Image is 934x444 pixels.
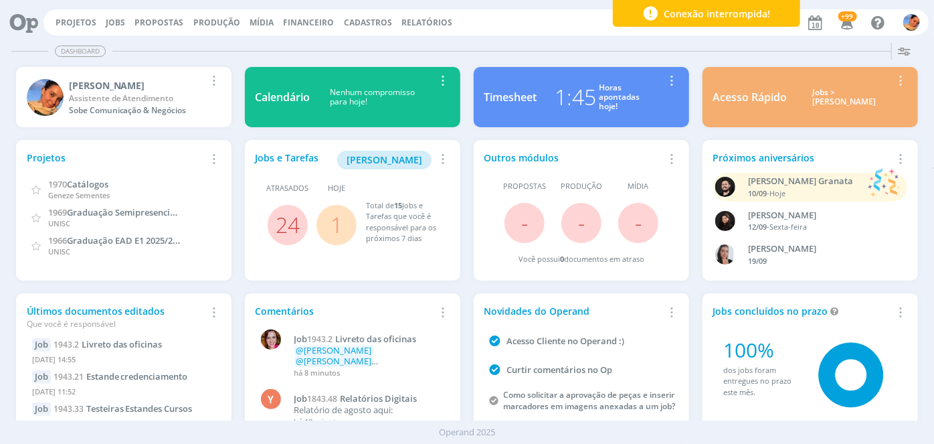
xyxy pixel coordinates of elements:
[337,151,432,169] button: [PERSON_NAME]
[336,333,417,345] span: Livreto das oficinas
[484,89,537,105] div: Timesheet
[506,364,612,376] a: Curtir comentários no Op
[394,200,402,210] span: 15
[130,17,187,28] button: Propostas
[27,79,64,116] img: L
[748,188,767,198] span: 10/09
[134,17,183,28] span: Propostas
[48,234,67,246] span: 1966
[832,11,860,35] button: +99
[308,334,333,345] span: 1943.2
[503,181,546,192] span: Propostas
[32,370,51,384] div: Job
[294,346,444,366] p: atualização 10/09 realizada na AF, material ok em
[284,17,335,28] a: Financeiro
[48,218,70,228] span: UNISC
[294,368,341,378] span: há 8 minutos
[903,11,921,34] button: L
[54,338,163,350] a: 1943.2Livreto das oficinas
[294,417,345,427] span: há 18 minutos
[504,389,676,412] a: Como solicitar a aprovação de peças e inserir marcadores em imagens anexadas a um job?
[748,188,862,200] div: -
[54,371,84,382] span: 1943.21
[32,338,51,352] div: Job
[296,366,372,378] span: @[PERSON_NAME]
[347,153,422,166] span: [PERSON_NAME]
[715,244,735,265] img: C
[599,83,640,112] div: Horas apontadas hoje!
[27,318,205,330] div: Que você é responsável
[724,365,801,398] div: dos jobs foram entregues no prazo este mês.
[67,178,108,190] span: Catálogos
[16,67,232,127] a: L[PERSON_NAME]Assistente de AtendimentoSobe Comunicação & Negócios
[48,178,67,190] span: 1970
[561,181,602,192] span: Produção
[337,153,432,165] a: [PERSON_NAME]
[294,405,444,416] p: Relatório de agosto aqui:
[246,17,278,28] button: Mídia
[32,352,216,371] div: [DATE] 14:55
[48,190,110,200] span: Geneze Sementes
[296,344,372,356] span: @[PERSON_NAME]
[55,46,106,57] span: Dashboard
[69,78,205,92] div: Luíza Santana
[748,242,893,256] div: Caroline Fagundes Pieczarka
[331,210,343,239] a: 1
[903,14,920,31] img: L
[256,89,310,105] div: Calendário
[54,402,193,415] a: 1943.33Testeiras Estandes Cursos
[484,151,663,165] div: Outros módulos
[48,246,70,256] span: UNISC
[106,17,125,28] a: Jobs
[715,211,735,231] img: L
[748,222,767,232] span: 12/09
[328,183,345,194] span: Hoje
[748,175,862,188] div: Bruno Corralo Granata
[250,17,274,28] a: Mídia
[54,370,188,382] a: 1943.21Estande credenciamento
[48,234,187,246] a: 1966Graduação EAD E1 2025/2026
[48,177,108,190] a: 1970Catálogos
[397,17,456,28] button: Relatórios
[48,206,67,218] span: 1969
[267,183,309,194] span: Atrasados
[401,17,452,28] a: Relatórios
[48,206,221,218] a: 1969Graduação Semipresencial 2025/2026
[713,304,892,318] div: Jobs concluídos no prazo
[474,67,690,127] a: Timesheet1:45Horasapontadashoje!
[82,338,163,350] span: Livreto das oficinas
[56,17,96,28] a: Projetos
[628,181,648,192] span: Mídia
[54,339,79,350] span: 1943.2
[555,81,596,113] div: 1:45
[560,254,564,264] span: 0
[32,384,216,403] div: [DATE] 11:52
[296,355,372,367] span: @[PERSON_NAME]
[715,177,735,197] img: B
[519,254,644,265] div: Você possui documentos em atraso
[521,208,528,237] span: -
[294,394,444,404] a: Job1843.48Relatórios Digitais
[713,89,787,105] div: Acesso Rápido
[713,151,892,165] div: Próximos aniversários
[261,329,281,350] img: B
[308,393,338,404] span: 1843.48
[27,151,205,165] div: Projetos
[748,209,893,222] div: Luana da Silva de Andrade
[261,389,281,409] div: Y
[798,88,892,107] div: Jobs > [PERSON_NAME]
[484,304,663,318] div: Novidades do Operand
[340,17,396,28] button: Cadastros
[276,210,300,239] a: 24
[54,403,84,415] span: 1943.33
[102,17,129,28] button: Jobs
[52,17,100,28] button: Projetos
[189,17,244,28] button: Produção
[838,11,857,21] span: +99
[748,256,767,266] span: 19/09
[27,304,205,330] div: Últimos documentos editados
[86,402,193,415] span: Testeiras Estandes Cursos
[67,234,187,246] span: Graduação EAD E1 2025/2026
[506,335,624,347] a: Acesso Cliente no Operand :)
[32,402,51,416] div: Job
